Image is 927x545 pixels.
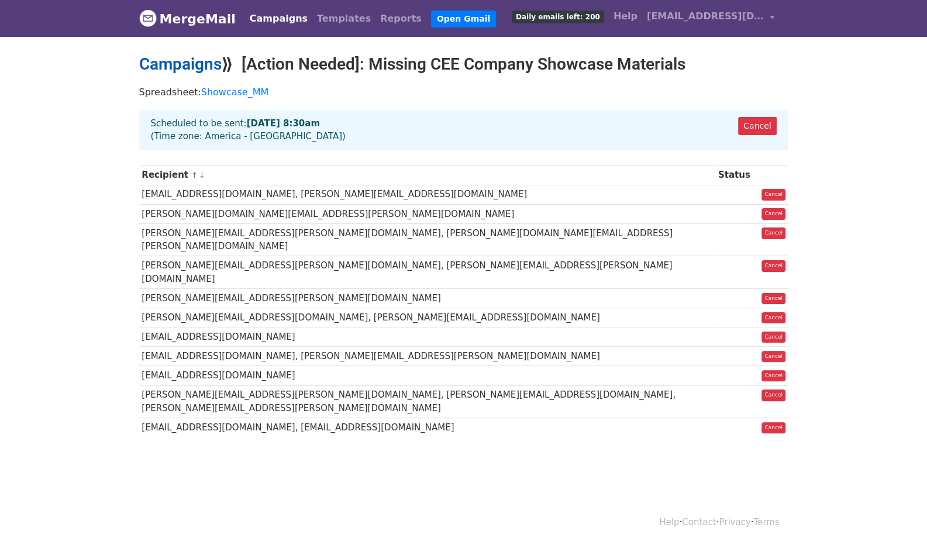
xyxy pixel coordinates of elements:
[647,9,764,23] span: [EMAIL_ADDRESS][DOMAIN_NAME]
[761,312,785,324] a: Cancel
[761,189,785,201] a: Cancel
[753,517,779,527] a: Terms
[512,11,604,23] span: Daily emails left: 200
[761,351,785,363] a: Cancel
[139,289,715,308] td: [PERSON_NAME][EMAIL_ADDRESS][PERSON_NAME][DOMAIN_NAME]
[139,9,157,27] img: MergeMail logo
[139,6,236,31] a: MergeMail
[642,5,779,32] a: [EMAIL_ADDRESS][DOMAIN_NAME]
[761,370,785,382] a: Cancel
[609,5,642,28] a: Help
[139,327,715,347] td: [EMAIL_ADDRESS][DOMAIN_NAME]
[139,185,715,204] td: [EMAIL_ADDRESS][DOMAIN_NAME], [PERSON_NAME][EMAIL_ADDRESS][DOMAIN_NAME]
[139,110,788,150] div: Scheduled to be sent: (Time zone: America - [GEOGRAPHIC_DATA])
[139,54,788,74] h2: ⟫ [Action Needed]: Missing CEE Company Showcase Materials
[761,389,785,401] a: Cancel
[375,7,426,30] a: Reports
[761,208,785,220] a: Cancel
[507,5,609,28] a: Daily emails left: 200
[191,171,198,180] a: ↑
[139,165,715,185] th: Recipient
[199,171,205,180] a: ↓
[682,517,716,527] a: Contact
[738,117,776,135] a: Cancel
[761,227,785,239] a: Cancel
[139,347,715,366] td: [EMAIL_ADDRESS][DOMAIN_NAME], [PERSON_NAME][EMAIL_ADDRESS][PERSON_NAME][DOMAIN_NAME]
[139,54,222,74] a: Campaigns
[869,489,927,545] iframe: Chat Widget
[247,118,320,129] strong: [DATE] 8:30am
[139,204,715,223] td: [PERSON_NAME][DOMAIN_NAME][EMAIL_ADDRESS][PERSON_NAME][DOMAIN_NAME]
[659,517,679,527] a: Help
[139,385,715,418] td: [PERSON_NAME][EMAIL_ADDRESS][PERSON_NAME][DOMAIN_NAME], [PERSON_NAME][EMAIL_ADDRESS][DOMAIN_NAME]...
[431,11,496,27] a: Open Gmail
[139,223,715,256] td: [PERSON_NAME][EMAIL_ADDRESS][PERSON_NAME][DOMAIN_NAME], [PERSON_NAME][DOMAIN_NAME][EMAIL_ADDRESS]...
[715,165,753,185] th: Status
[761,293,785,305] a: Cancel
[139,308,715,327] td: [PERSON_NAME][EMAIL_ADDRESS][DOMAIN_NAME], [PERSON_NAME][EMAIL_ADDRESS][DOMAIN_NAME]
[761,332,785,343] a: Cancel
[761,422,785,434] a: Cancel
[245,7,312,30] a: Campaigns
[139,86,788,98] p: Spreadsheet:
[139,366,715,385] td: [EMAIL_ADDRESS][DOMAIN_NAME]
[312,7,375,30] a: Templates
[139,418,715,437] td: [EMAIL_ADDRESS][DOMAIN_NAME], [EMAIL_ADDRESS][DOMAIN_NAME]
[761,260,785,272] a: Cancel
[201,87,269,98] a: Showcase_MM
[139,256,715,289] td: [PERSON_NAME][EMAIL_ADDRESS][PERSON_NAME][DOMAIN_NAME], [PERSON_NAME][EMAIL_ADDRESS][PERSON_NAME]...
[719,517,750,527] a: Privacy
